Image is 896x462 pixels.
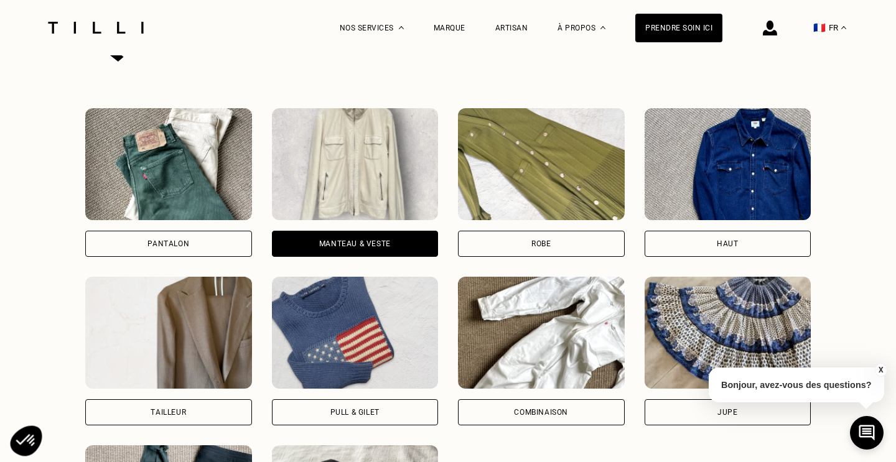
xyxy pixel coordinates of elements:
div: Jupe [717,409,737,416]
div: Pull & gilet [330,409,380,416]
img: Tilli retouche votre Pantalon [85,108,252,220]
p: Bonjour, avez-vous des questions? [709,367,884,402]
img: Tilli retouche votre Robe [458,108,625,220]
div: Pantalon [147,240,189,247]
img: menu déroulant [841,26,846,29]
img: Logo du service de couturière Tilli [44,22,148,34]
a: Marque [434,24,465,32]
img: Tilli retouche votre Pull & gilet [272,277,439,389]
img: icône connexion [763,21,777,35]
img: Menu déroulant à propos [600,26,605,29]
a: Prendre soin ici [635,14,722,42]
a: Artisan [495,24,528,32]
div: Tailleur [151,409,186,416]
img: Tilli retouche votre Tailleur [85,277,252,389]
img: Tilli retouche votre Combinaison [458,277,625,389]
img: Tilli retouche votre Jupe [645,277,811,389]
div: Robe [531,240,551,247]
img: Menu déroulant [399,26,404,29]
button: X [874,363,887,377]
div: Haut [717,240,738,247]
span: 🇫🇷 [813,22,826,34]
div: Manteau & Veste [319,240,391,247]
img: Tilli retouche votre Haut [645,108,811,220]
div: Combinaison [514,409,568,416]
img: Tilli retouche votre Manteau & Veste [272,108,439,220]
